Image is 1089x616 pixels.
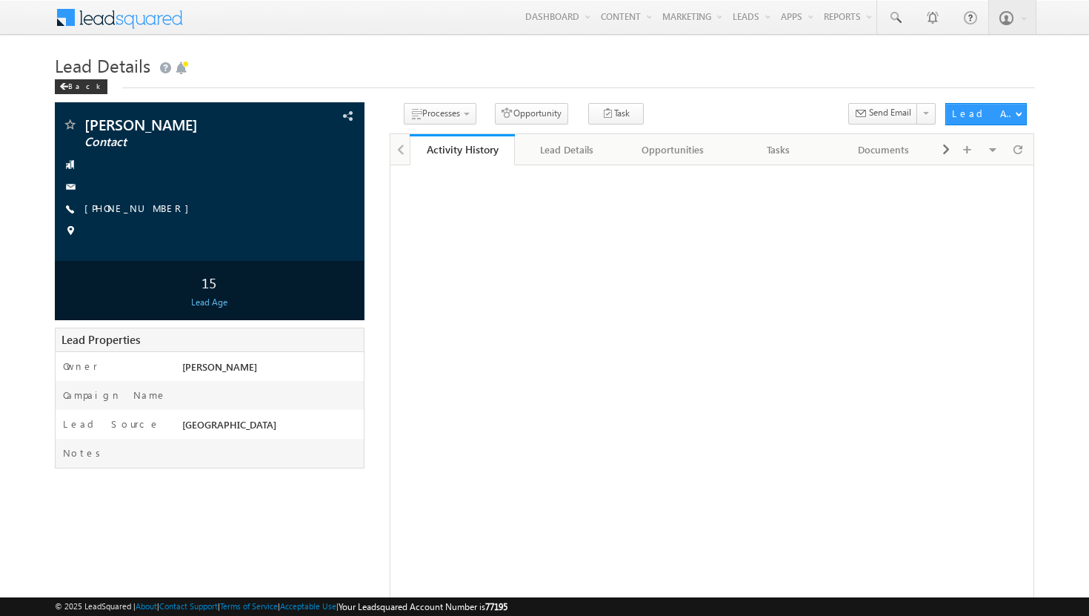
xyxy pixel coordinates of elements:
[410,134,515,165] a: Activity History
[61,332,140,347] span: Lead Properties
[136,601,157,611] a: About
[63,446,106,460] label: Notes
[495,103,568,125] button: Opportunity
[59,296,360,309] div: Lead Age
[848,103,918,125] button: Send Email
[280,601,336,611] a: Acceptable Use
[84,117,276,132] span: [PERSON_NAME]
[55,79,107,94] div: Back
[55,53,150,77] span: Lead Details
[220,601,278,611] a: Terms of Service
[63,360,98,373] label: Owner
[404,103,476,125] button: Processes
[726,134,831,165] a: Tasks
[63,417,160,431] label: Lead Source
[421,142,504,156] div: Activity History
[843,141,923,159] div: Documents
[84,135,276,150] span: Contact
[59,268,360,296] div: 15
[159,601,218,611] a: Contact Support
[527,141,607,159] div: Lead Details
[63,388,167,402] label: Campaign Name
[515,134,620,165] a: Lead Details
[869,106,911,119] span: Send Email
[179,417,364,438] div: [GEOGRAPHIC_DATA]
[339,601,507,612] span: Your Leadsquared Account Number is
[182,360,257,373] span: [PERSON_NAME]
[55,79,115,91] a: Back
[952,107,1015,120] div: Lead Actions
[588,103,644,125] button: Task
[485,601,507,612] span: 77195
[422,107,460,119] span: Processes
[945,103,1027,125] button: Lead Actions
[55,600,507,614] span: © 2025 LeadSquared | | | | |
[621,134,726,165] a: Opportunities
[84,202,196,216] span: [PHONE_NUMBER]
[831,134,936,165] a: Documents
[633,141,713,159] div: Opportunities
[738,141,818,159] div: Tasks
